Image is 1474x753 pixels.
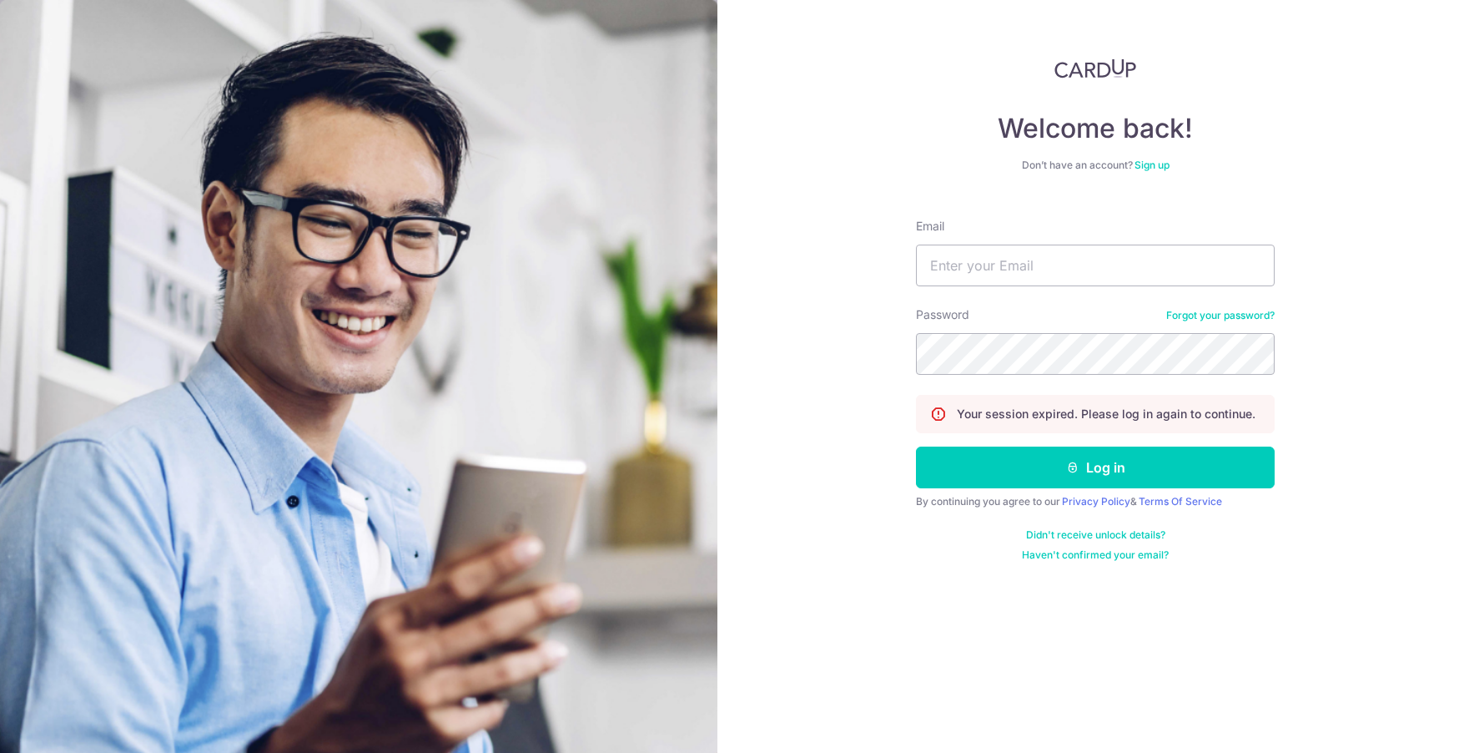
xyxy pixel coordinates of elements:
[916,112,1275,145] h4: Welcome back!
[1134,159,1170,171] a: Sign up
[1062,495,1130,508] a: Privacy Policy
[916,495,1275,508] div: By continuing you agree to our &
[916,306,969,323] label: Password
[1166,309,1275,322] a: Forgot your password?
[916,218,944,235] label: Email
[916,245,1275,286] input: Enter your Email
[916,447,1275,488] button: Log in
[1026,528,1165,542] a: Didn't receive unlock details?
[1139,495,1222,508] a: Terms Of Service
[1022,548,1169,562] a: Haven't confirmed your email?
[957,406,1255,422] p: Your session expired. Please log in again to continue.
[916,159,1275,172] div: Don’t have an account?
[1054,58,1136,78] img: CardUp Logo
